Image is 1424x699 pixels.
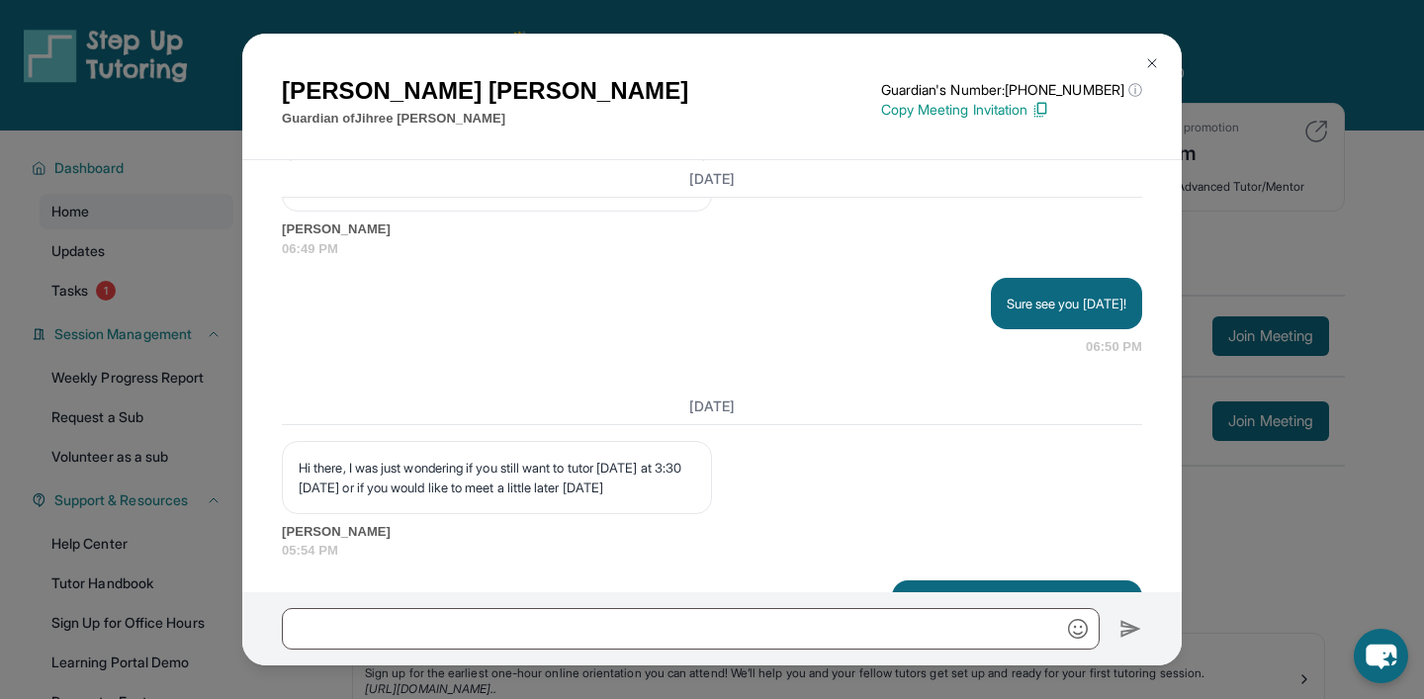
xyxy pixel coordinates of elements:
[282,541,1142,561] span: 05:54 PM
[282,522,1142,542] span: [PERSON_NAME]
[1354,629,1408,683] button: chat-button
[282,219,1142,239] span: [PERSON_NAME]
[1007,294,1126,313] p: Sure see you [DATE]!
[282,168,1142,188] h3: [DATE]
[881,100,1142,120] p: Copy Meeting Invitation
[299,458,695,497] p: Hi there, I was just wondering if you still want to tutor [DATE] at 3:30 [DATE] or if you would l...
[1119,617,1142,641] img: Send icon
[282,73,688,109] h1: [PERSON_NAME] [PERSON_NAME]
[282,109,688,129] p: Guardian of Jihree [PERSON_NAME]
[1031,101,1049,119] img: Copy Icon
[282,396,1142,416] h3: [DATE]
[282,239,1142,259] span: 06:49 PM
[1086,337,1142,357] span: 06:50 PM
[881,80,1142,100] p: Guardian's Number: [PHONE_NUMBER]
[1068,619,1088,639] img: Emoji
[1144,55,1160,71] img: Close Icon
[1128,80,1142,100] span: ⓘ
